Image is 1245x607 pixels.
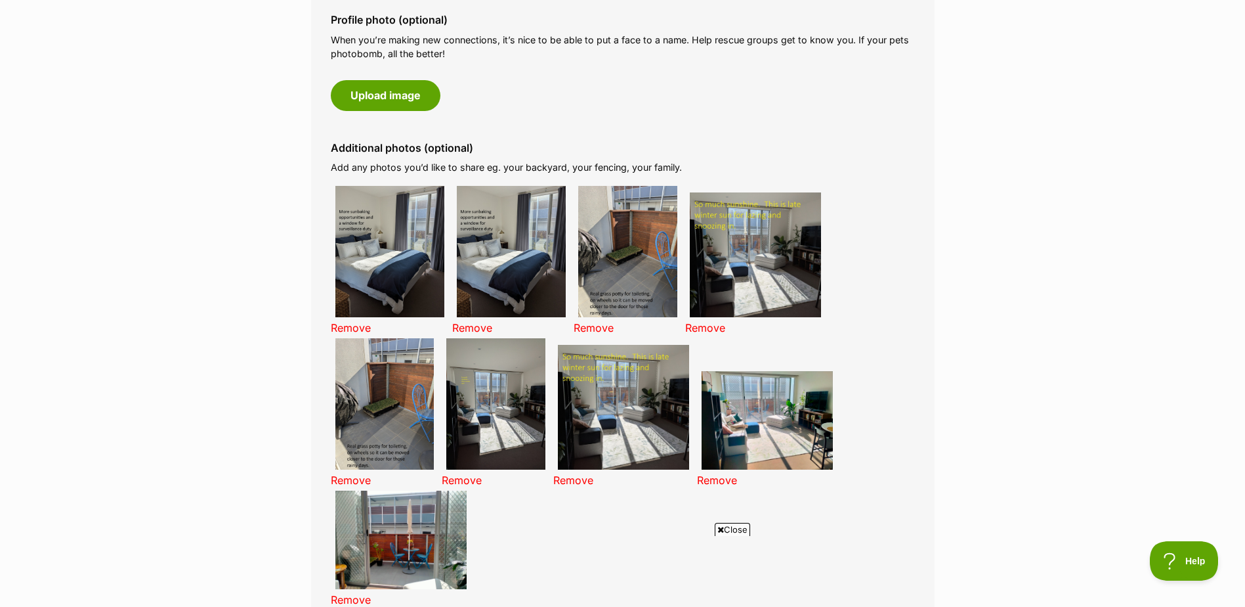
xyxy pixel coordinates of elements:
[558,345,689,470] img: zyukedrnayskcxylwohs.jpg
[690,192,821,317] img: yshjnnclcrqi0gfhoyba.jpg
[697,474,737,487] a: Remove
[331,14,915,26] label: Profile photo (optional)
[331,160,915,174] p: Add any photos you’d like to share eg. your backyard, your fencing, your family.
[335,338,434,470] img: xbsqdbt7p1wi5dqr18u4.jpg
[442,474,482,487] a: Remove
[331,80,440,110] button: Upload image
[702,371,833,470] img: goguaduguzpaweax8mgn.jpg
[1150,541,1219,581] iframe: Help Scout Beacon - Open
[553,474,593,487] a: Remove
[331,321,371,334] a: Remove
[574,321,614,334] a: Remove
[685,321,725,334] a: Remove
[578,186,677,317] img: y4qz8agsgz4whq5d0vx4.jpg
[305,541,941,600] iframe: Advertisement
[446,338,545,470] img: saj3ykhg6wvbfohn3cey.jpg
[335,491,467,589] img: rfymbxs4hpkk4mibzttt.jpg
[457,186,566,317] img: nratvym2ptiq4oohzjvk.jpg
[331,142,915,154] label: Additional photos (optional)
[715,523,750,536] span: Close
[452,321,492,334] a: Remove
[331,33,915,61] p: When you’re making new connections, it’s nice to be able to put a face to a name. Help rescue gro...
[335,186,444,317] img: k8tjz86i7eisb9rd7j3y.jpg
[331,474,371,487] a: Remove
